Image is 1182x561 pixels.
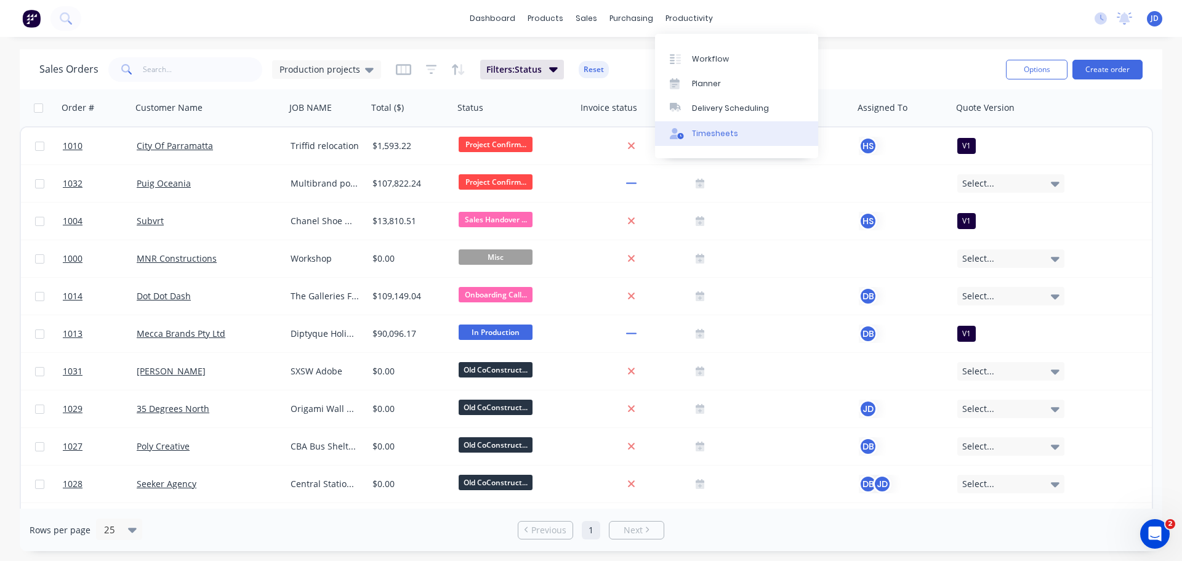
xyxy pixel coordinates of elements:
div: Order # [62,102,94,114]
div: Invoice status [581,102,637,114]
div: SXSW Adobe [291,365,359,377]
button: Create order [1072,60,1143,79]
span: In Production [459,325,533,340]
button: DB [859,325,877,343]
a: Puig Oceania [137,177,191,189]
div: V1 [957,138,976,154]
span: 2 [1165,519,1175,529]
span: 1004 [63,215,82,227]
a: Seeker Agency [137,478,196,490]
div: Planner [692,78,721,89]
span: Next [624,524,643,536]
span: Sales Handover ... [459,212,533,227]
button: Filters:Status [480,60,564,79]
div: Customer Name [135,102,203,114]
a: Previous page [518,524,573,536]
div: $90,096.17 [372,328,445,340]
span: Project Confirm... [459,174,533,190]
span: Select... [962,177,994,190]
div: purchasing [603,9,659,28]
span: Old CoConstruct... [459,437,533,453]
div: Quote Version [956,102,1015,114]
span: 1031 [63,365,82,377]
span: Old CoConstruct... [459,400,533,415]
button: DB [859,437,877,456]
span: Onboarding Call... [459,287,533,302]
button: Reset [579,61,609,78]
div: JOB NAME [289,102,332,114]
div: Timesheets [692,128,738,139]
div: Workshop [291,252,359,265]
span: Select... [962,478,994,490]
div: Origami Wall Repaint [291,403,359,415]
span: Project Confirm... [459,137,533,152]
div: V1 [957,326,976,342]
span: Production projects [279,63,360,76]
a: Workflow [655,46,818,71]
button: HS [859,137,877,155]
a: Timesheets [655,121,818,146]
div: CBA Bus Shelters [291,440,359,453]
a: 1010 [63,127,137,164]
input: Search... [143,57,263,82]
div: Diptyque Holiday 2025 [291,328,359,340]
div: The Galleries Flowers [291,290,359,302]
a: 1000 [63,240,137,277]
div: $1,593.22 [372,140,445,152]
span: Old CoConstruct... [459,362,533,377]
span: 1014 [63,290,82,302]
img: Factory [22,9,41,28]
a: [PERSON_NAME] [137,365,206,377]
button: HS [859,212,877,230]
div: $0.00 [372,252,445,265]
div: Assigned To [858,102,907,114]
span: 1013 [63,328,82,340]
span: Old CoConstruct... [459,475,533,490]
a: 1004 [63,203,137,240]
a: Planner [655,71,818,96]
div: DB [859,475,877,493]
div: Delivery Scheduling [692,103,769,114]
button: Options [1006,60,1067,79]
iframe: Intercom live chat [1140,519,1170,549]
a: 1027 [63,428,137,465]
a: MNR Constructions [137,252,217,264]
div: Status [457,102,483,114]
div: Chanel Shoe Modules [291,215,359,227]
div: $0.00 [372,440,445,453]
div: V1 [957,213,976,229]
span: 1032 [63,177,82,190]
a: 1032 [63,165,137,202]
span: Select... [962,440,994,453]
div: productivity [659,9,719,28]
button: DBJD [859,475,891,493]
span: 1000 [63,252,82,265]
h1: Sales Orders [39,63,98,75]
div: Central Station Activation [291,478,359,490]
a: Subvrt [137,215,164,227]
a: Next page [609,524,664,536]
div: Multibrand pop up [291,177,359,190]
a: 1028 [63,466,137,502]
ul: Pagination [513,521,669,539]
span: Select... [962,365,994,377]
button: JD [859,400,877,418]
div: $109,149.04 [372,290,445,302]
div: $13,810.51 [372,215,445,227]
span: 1029 [63,403,82,415]
a: 1014 [63,278,137,315]
span: 1010 [63,140,82,152]
span: Select... [962,403,994,415]
div: Workflow [692,54,729,65]
a: Delivery Scheduling [655,96,818,121]
span: Select... [962,252,994,265]
a: 1013 [63,315,137,352]
a: 35 Degrees North [137,403,209,414]
a: 1031 [63,353,137,390]
div: JD [873,475,891,493]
